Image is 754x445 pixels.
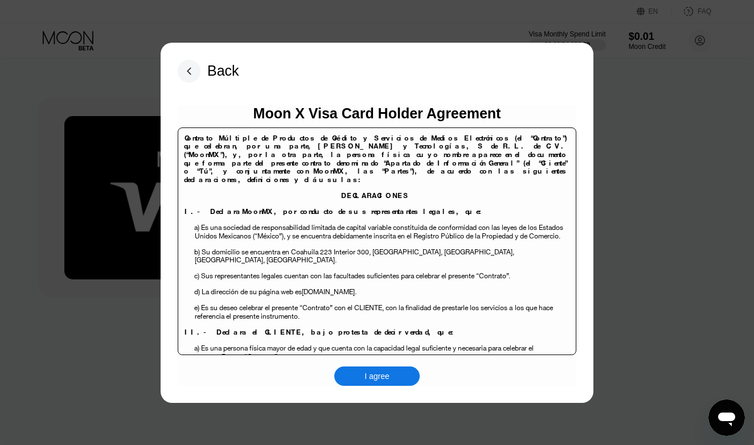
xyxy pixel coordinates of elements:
span: ) Sus representantes legales cuentan con las facultades suficientes para celebrar el presente “Co... [198,271,510,281]
span: ) La dirección de su página web es [198,287,302,296]
span: [DOMAIN_NAME]. [302,287,356,296]
div: I agree [334,366,420,386]
span: [PERSON_NAME] y Tecnologías, S de R.L. de C.V. (“MoonMX”), [184,141,567,159]
div: Back [178,60,239,83]
span: MoonMX [242,207,274,216]
span: s a [504,303,513,312]
span: los que hace referencia el presente instrumento. [195,303,554,321]
div: Moon X Visa Card Holder Agreement [253,105,501,122]
span: ) Es su deseo celebrar el presente “Contrato” con el CLIENTE, con la finalidad de prestarle los s... [198,303,504,312]
span: b) Su domicilio se encuentra en [194,247,289,257]
span: y, por la otra parte, la persona física cuyo nombre aparece en el documento que forma parte del p... [184,150,567,176]
iframe: Кнопка запуска окна обмена сообщениями [708,399,745,436]
span: II.- Declara el CLIENTE, bajo protesta de decir verdad, que: [185,327,456,337]
span: e [194,303,198,312]
span: d [194,287,198,296]
span: Contrato Múltiple de Productos de Crédito y Servicios de Medios Electrónicos (el “Contrato”) que ... [184,133,567,151]
span: DECLARACIONES [341,191,410,200]
div: Back [207,63,239,79]
span: a) Es una sociedad de responsabilidad limitada de capital variable constituida de conformidad con... [194,222,563,241]
span: , [GEOGRAPHIC_DATA], [GEOGRAPHIC_DATA]. [195,247,515,265]
span: Coahuila 223 Interior 300, [GEOGRAPHIC_DATA], [GEOGRAPHIC_DATA] [291,247,513,257]
span: c [194,271,198,281]
span: a) Es una persona física mayor de edad y que cuenta con la capacidad legal suficiente y necesaria... [194,343,534,361]
span: MoonMX [313,166,345,176]
div: I agree [364,371,390,381]
span: I.- Declara [185,207,242,216]
span: , por conducto de sus representantes legales, que: [274,207,484,216]
span: , las “Partes”), de acuerdo con las siguientes declaraciones, definiciones y cláusulas: [184,166,567,184]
